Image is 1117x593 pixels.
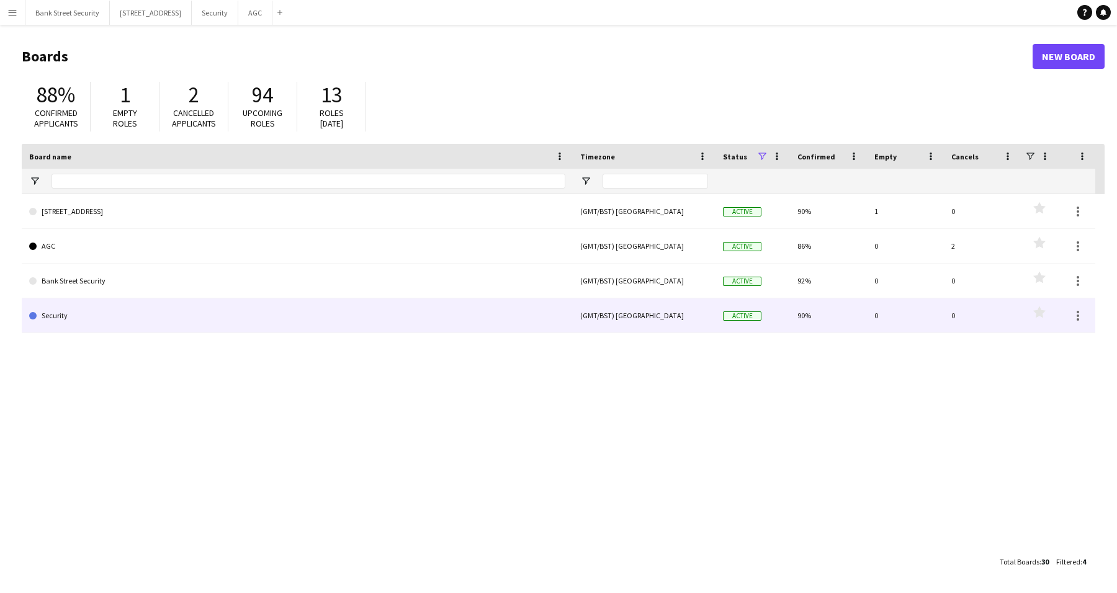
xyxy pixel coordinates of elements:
div: 90% [790,298,867,332]
span: Confirmed [797,152,835,161]
button: Open Filter Menu [29,176,40,187]
div: 86% [790,229,867,263]
a: Bank Street Security [29,264,565,298]
div: (GMT/BST) [GEOGRAPHIC_DATA] [573,298,716,332]
div: 1 [867,194,944,228]
span: 30 [1041,557,1049,566]
div: 0 [944,298,1021,332]
div: 2 [944,229,1021,263]
span: Upcoming roles [243,107,282,129]
span: 13 [321,81,342,109]
a: [STREET_ADDRESS] [29,194,565,229]
button: [STREET_ADDRESS] [110,1,192,25]
h1: Boards [22,47,1033,66]
span: 94 [252,81,273,109]
button: Security [192,1,238,25]
div: 90% [790,194,867,228]
span: Active [723,311,761,321]
span: Active [723,242,761,251]
span: 2 [189,81,199,109]
a: Security [29,298,565,333]
span: Cancelled applicants [172,107,216,129]
div: 0 [944,194,1021,228]
span: Empty roles [113,107,137,129]
span: 88% [37,81,75,109]
span: Cancels [951,152,979,161]
a: AGC [29,229,565,264]
span: Active [723,277,761,286]
a: New Board [1033,44,1105,69]
span: Board name [29,152,71,161]
button: Open Filter Menu [580,176,591,187]
input: Board name Filter Input [52,174,565,189]
div: 0 [867,229,944,263]
span: Timezone [580,152,615,161]
button: AGC [238,1,272,25]
div: : [1000,550,1049,574]
span: Active [723,207,761,216]
span: 4 [1082,557,1086,566]
span: Roles [DATE] [320,107,344,129]
button: Bank Street Security [25,1,110,25]
div: 0 [867,264,944,298]
div: (GMT/BST) [GEOGRAPHIC_DATA] [573,264,716,298]
div: 0 [944,264,1021,298]
span: 1 [120,81,130,109]
span: Confirmed applicants [34,107,78,129]
input: Timezone Filter Input [603,174,708,189]
div: : [1056,550,1086,574]
div: 0 [867,298,944,332]
div: (GMT/BST) [GEOGRAPHIC_DATA] [573,194,716,228]
div: (GMT/BST) [GEOGRAPHIC_DATA] [573,229,716,263]
span: Filtered [1056,557,1080,566]
span: Total Boards [1000,557,1039,566]
span: Empty [874,152,897,161]
span: Status [723,152,747,161]
div: 92% [790,264,867,298]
